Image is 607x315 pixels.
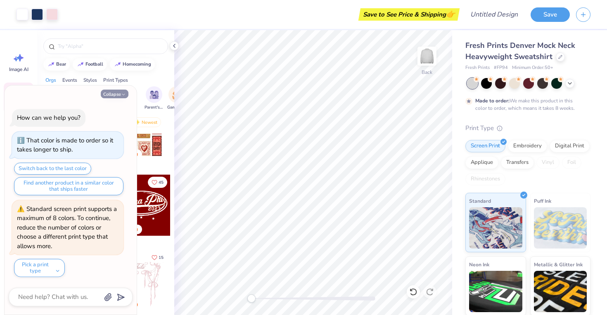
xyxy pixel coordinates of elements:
[465,123,590,133] div: Print Type
[101,90,128,98] button: Collapse
[465,40,575,62] span: Fresh Prints Denver Mock Neck Heavyweight Sweatshirt
[512,64,553,71] span: Minimum Order: 50 +
[123,62,151,66] div: homecoming
[465,156,498,169] div: Applique
[167,86,186,111] button: filter button
[110,58,155,71] button: homecoming
[247,294,256,303] div: Accessibility label
[14,259,65,277] button: Pick a print type
[508,140,547,152] div: Embroidery
[534,260,583,269] span: Metallic & Glitter Ink
[14,177,123,195] button: Find another product in a similar color that ships faster
[85,62,103,66] div: football
[536,156,560,169] div: Vinyl
[167,86,186,111] div: filter for Game Day
[446,9,455,19] span: 👉
[145,86,164,111] div: filter for Parent's Weekend
[422,69,432,76] div: Back
[148,252,167,263] button: Like
[534,207,587,249] img: Puff Ink
[475,97,510,104] strong: Made to order:
[145,86,164,111] button: filter button
[534,197,551,205] span: Puff Ink
[9,66,28,73] span: Image AI
[17,205,117,250] div: Standard screen print supports a maximum of 8 colors. To continue, reduce the number of colors or...
[469,197,491,205] span: Standard
[17,136,113,154] div: That color is made to order so it takes longer to ship.
[130,117,161,127] div: Newest
[145,104,164,111] span: Parent's Weekend
[83,76,97,84] div: Styles
[148,177,167,188] button: Like
[465,64,490,71] span: Fresh Prints
[45,76,56,84] div: Orgs
[43,58,70,71] button: bear
[103,76,128,84] div: Print Types
[73,58,107,71] button: football
[465,140,505,152] div: Screen Print
[62,76,77,84] div: Events
[17,114,81,122] div: How can we help you?
[501,156,534,169] div: Transfers
[159,256,164,260] span: 15
[48,62,55,67] img: trend_line.gif
[56,62,66,66] div: bear
[534,271,587,312] img: Metallic & Glitter Ink
[77,62,84,67] img: trend_line.gif
[57,42,163,50] input: Try "Alpha"
[149,90,159,99] img: Parent's Weekend Image
[159,180,164,185] span: 45
[469,260,489,269] span: Neon Ink
[469,207,522,249] img: Standard
[562,156,581,169] div: Foil
[475,97,577,112] div: We make this product in this color to order, which means it takes 8 weeks.
[464,6,524,23] input: Untitled Design
[114,62,121,67] img: trend_line.gif
[14,163,91,175] button: Switch back to the last color
[172,90,182,99] img: Game Day Image
[469,271,522,312] img: Neon Ink
[465,173,505,185] div: Rhinestones
[419,48,435,64] img: Back
[360,8,458,21] div: Save to See Price & Shipping
[550,140,590,152] div: Digital Print
[167,104,186,111] span: Game Day
[494,64,508,71] span: # FP94
[531,7,570,22] button: Save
